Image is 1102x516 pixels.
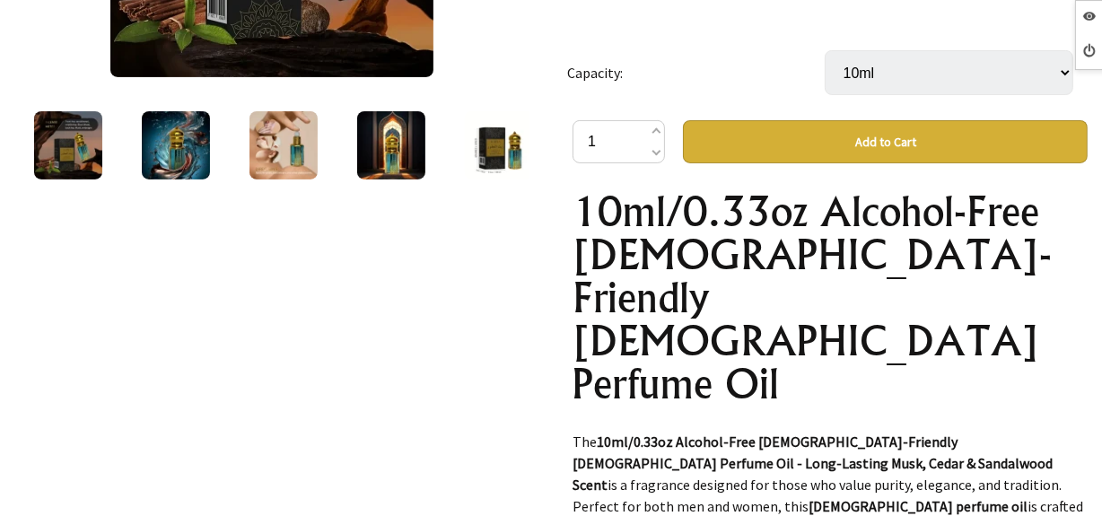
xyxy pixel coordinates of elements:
img: Islamic Perfume Oil Alcohol-Free [34,111,102,179]
img: Islamic Perfume Oil Alcohol-Free [357,111,425,179]
button: Add to Cart [683,120,1088,163]
strong: 10ml/0.33oz Alcohol-Free [DEMOGRAPHIC_DATA]-Friendly [DEMOGRAPHIC_DATA] Perfume Oil - Long-Lastin... [573,433,1053,494]
strong: [DEMOGRAPHIC_DATA] perfume oil [809,497,1028,515]
td: Capacity: [567,25,825,120]
h1: 10ml/0.33oz Alcohol-Free [DEMOGRAPHIC_DATA]-Friendly [DEMOGRAPHIC_DATA] Perfume Oil [573,190,1088,406]
img: Islamic Perfume Oil Alcohol-Free [142,111,210,179]
img: Islamic Perfume Oil Alcohol-Free [249,111,318,179]
img: Islamic Perfume Oil Alcohol-Free [465,111,533,179]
